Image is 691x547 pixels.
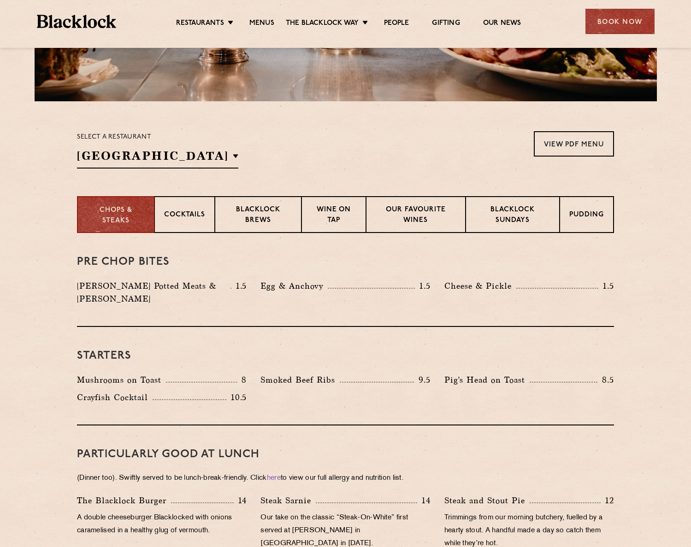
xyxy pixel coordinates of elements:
a: Our News [483,19,521,29]
h3: Pre Chop Bites [77,256,614,268]
a: Gifting [432,19,460,29]
p: Smoked Beef Ribs [260,373,340,386]
p: 8.5 [597,374,614,386]
p: 14 [234,495,247,506]
p: Wine on Tap [311,205,356,227]
p: Egg & Anchovy [260,279,328,292]
a: Menus [249,19,274,29]
p: Pudding [569,210,604,221]
p: 10.5 [226,391,247,403]
p: Mushrooms on Toast [77,373,166,386]
p: Our favourite wines [376,205,455,227]
p: 1.5 [231,280,247,292]
p: (Dinner too). Swiftly served to be lunch-break-friendly. Click to view our full allergy and nutri... [77,472,614,485]
p: 1.5 [598,280,614,292]
p: 1.5 [415,280,431,292]
a: The Blacklock Way [286,19,359,29]
p: 9.5 [414,374,431,386]
p: Blacklock Sundays [475,205,550,227]
a: People [384,19,409,29]
p: Cocktails [164,210,205,221]
p: The Blacklock Burger [77,494,171,507]
div: Book Now [585,9,655,34]
p: 14 [417,495,431,506]
p: Crayfish Cocktail [77,391,153,404]
h2: [GEOGRAPHIC_DATA] [77,148,238,169]
p: Pig's Head on Toast [444,373,530,386]
a: View PDF Menu [534,131,614,157]
p: Steak and Stout Pie [444,494,530,507]
h3: Starters [77,350,614,362]
a: Restaurants [176,19,224,29]
p: [PERSON_NAME] Potted Meats & [PERSON_NAME] [77,279,230,305]
p: 12 [601,495,614,506]
p: Select a restaurant [77,131,238,143]
h3: PARTICULARLY GOOD AT LUNCH [77,448,614,460]
p: Steak Sarnie [260,494,316,507]
img: BL_Textured_Logo-footer-cropped.svg [37,15,117,28]
p: Cheese & Pickle [444,279,516,292]
p: 8 [237,374,247,386]
p: A double cheeseburger Blacklocked with onions caramelised in a healthy glug of vermouth. [77,512,247,537]
a: here [267,475,281,482]
p: Chops & Steaks [87,205,145,226]
p: Blacklock Brews [224,205,292,227]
